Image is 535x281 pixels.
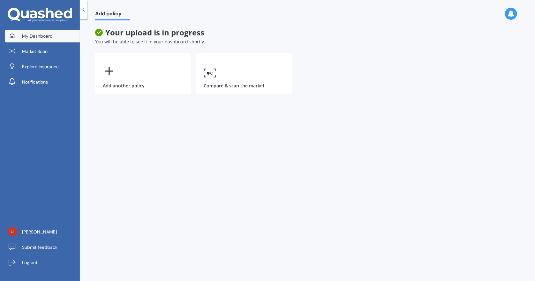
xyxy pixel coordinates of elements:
[5,241,80,254] a: Submit feedback
[5,60,80,73] a: Explore insurance
[22,79,48,85] span: Notifications
[5,76,80,88] a: Notifications
[22,48,48,55] span: Market Scan
[22,229,57,235] span: [PERSON_NAME]
[5,30,80,42] a: My Dashboard
[5,256,80,269] a: Log out
[7,227,17,236] img: 97e5979d245ad337873c022601db033a
[5,45,80,58] a: Market Scan
[22,33,53,39] span: My Dashboard
[22,244,57,250] span: Submit feedback
[22,63,59,70] span: Explore insurance
[95,28,446,37] span: Your upload is in progress
[22,259,37,266] span: Log out
[95,39,205,45] span: You will be able to see it in your dashboard shortly.
[5,226,80,238] a: [PERSON_NAME]
[95,11,130,19] span: Add policy
[196,53,292,94] a: Compare & scan the market
[95,53,191,94] div: Add another policy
